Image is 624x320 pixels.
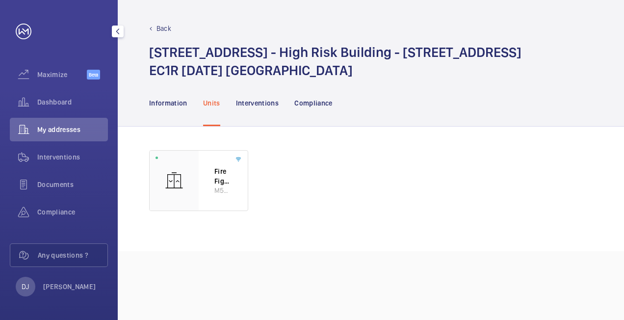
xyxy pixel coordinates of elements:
[37,152,108,162] span: Interventions
[203,98,220,108] p: Units
[22,282,29,292] p: DJ
[37,125,108,134] span: My addresses
[37,207,108,217] span: Compliance
[236,98,279,108] p: Interventions
[164,171,184,190] img: elevator.svg
[87,70,100,80] span: Beta
[37,97,108,107] span: Dashboard
[156,24,171,33] p: Back
[214,186,232,195] p: M50003
[149,98,187,108] p: Information
[37,70,87,80] span: Maximize
[37,180,108,189] span: Documents
[38,250,107,260] span: Any questions ?
[294,98,333,108] p: Compliance
[214,166,232,186] p: Fire Fighting - EPL Passenger Lift Flats 11-32
[43,282,96,292] p: [PERSON_NAME]
[149,43,521,80] h1: [STREET_ADDRESS] - High Risk Building - [STREET_ADDRESS] EC1R [DATE] [GEOGRAPHIC_DATA]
